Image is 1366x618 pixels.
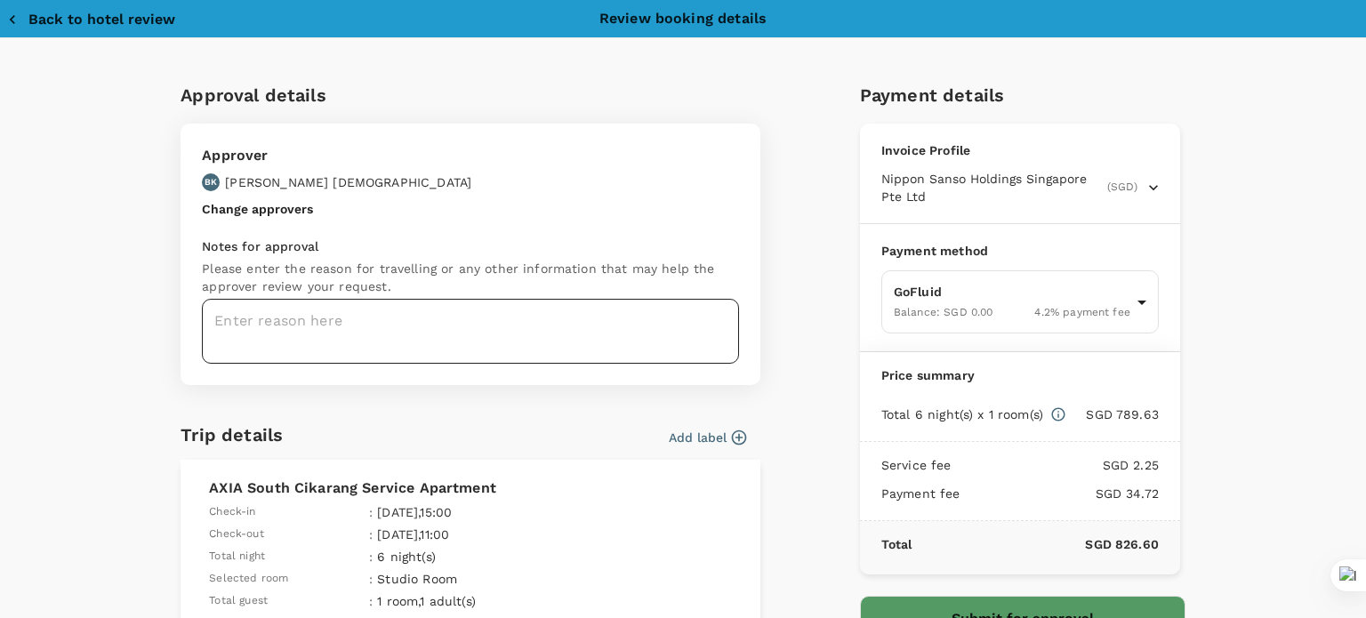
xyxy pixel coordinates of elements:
[369,548,373,566] span: :
[669,429,746,446] button: Add label
[881,405,1043,423] p: Total 6 night(s) x 1 room(s)
[202,260,739,295] p: Please enter the reason for travelling or any other information that may help the approver review...
[209,592,268,610] span: Total guest
[209,526,263,543] span: Check-out
[377,526,571,543] p: [DATE] , 11:00
[860,81,1185,109] h6: Payment details
[881,535,912,553] p: Total
[599,8,767,29] p: Review booking details
[894,306,993,318] span: Balance : SGD 0.00
[894,283,1130,301] p: GoFluid
[369,503,373,521] span: :
[881,170,1104,205] span: Nippon Sanso Holdings Singapore Pte Ltd
[181,421,283,449] h6: Trip details
[202,202,313,216] button: Change approvers
[377,570,571,588] p: Studio Room
[205,176,217,189] p: BK
[377,503,571,521] p: [DATE] , 15:00
[881,366,1159,384] p: Price summary
[1034,306,1129,318] span: 4.2 % payment fee
[881,170,1159,205] button: Nippon Sanso Holdings Singapore Pte Ltd(SGD)
[209,478,732,499] p: AXIA South Cikarang Service Apartment
[881,456,952,474] p: Service fee
[960,485,1159,502] p: SGD 34.72
[377,548,571,566] p: 6 night(s)
[369,526,373,543] span: :
[202,145,471,166] p: Approver
[881,270,1159,333] div: GoFluidBalance: SGD 0.004.2% payment fee
[202,237,739,255] p: Notes for approval
[209,548,265,566] span: Total night
[912,535,1159,553] p: SGD 826.60
[181,81,760,109] h6: Approval details
[369,570,373,588] span: :
[209,499,575,610] table: simple table
[377,592,571,610] p: 1 room , 1 adult(s)
[881,485,960,502] p: Payment fee
[209,503,255,521] span: Check-in
[369,592,373,610] span: :
[225,173,471,191] p: [PERSON_NAME] [DEMOGRAPHIC_DATA]
[881,141,1159,159] p: Invoice Profile
[952,456,1159,474] p: SGD 2.25
[209,570,288,588] span: Selected room
[1107,179,1137,197] span: (SGD)
[7,11,175,28] button: Back to hotel review
[881,242,1159,260] p: Payment method
[1066,405,1159,423] p: SGD 789.63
